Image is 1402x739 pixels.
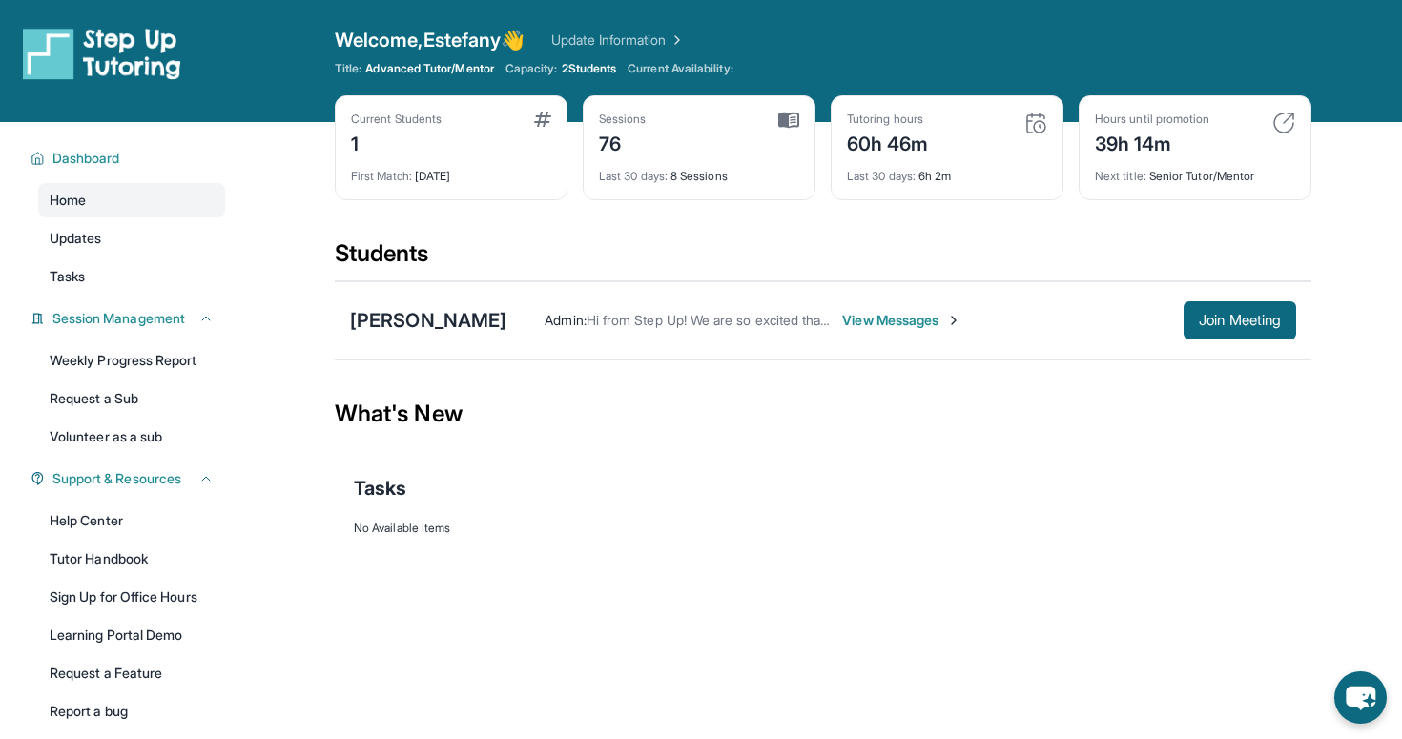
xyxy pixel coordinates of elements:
[335,61,361,76] span: Title:
[38,343,225,378] a: Weekly Progress Report
[365,61,493,76] span: Advanced Tutor/Mentor
[1095,127,1209,157] div: 39h 14m
[335,238,1311,280] div: Students
[38,259,225,294] a: Tasks
[1024,112,1047,134] img: card
[335,372,1311,456] div: What's New
[45,469,214,488] button: Support & Resources
[38,503,225,538] a: Help Center
[38,221,225,256] a: Updates
[599,112,647,127] div: Sessions
[545,312,586,328] span: Admin :
[847,169,916,183] span: Last 30 days :
[1095,157,1295,184] div: Senior Tutor/Mentor
[50,267,85,286] span: Tasks
[23,27,181,80] img: logo
[354,475,406,502] span: Tasks
[778,112,799,129] img: card
[38,694,225,729] a: Report a bug
[599,169,668,183] span: Last 30 days :
[38,183,225,217] a: Home
[1199,315,1281,326] span: Join Meeting
[38,656,225,690] a: Request a Feature
[628,61,732,76] span: Current Availability:
[351,157,551,184] div: [DATE]
[50,191,86,210] span: Home
[335,27,525,53] span: Welcome, Estefany 👋
[351,127,442,157] div: 1
[52,309,185,328] span: Session Management
[52,149,120,168] span: Dashboard
[847,157,1047,184] div: 6h 2m
[1272,112,1295,134] img: card
[842,311,961,330] span: View Messages
[1334,671,1387,724] button: chat-button
[350,307,506,334] div: [PERSON_NAME]
[847,127,929,157] div: 60h 46m
[38,618,225,652] a: Learning Portal Demo
[551,31,685,50] a: Update Information
[534,112,551,127] img: card
[50,229,102,248] span: Updates
[38,420,225,454] a: Volunteer as a sub
[599,157,799,184] div: 8 Sessions
[1184,301,1296,339] button: Join Meeting
[599,127,647,157] div: 76
[52,469,181,488] span: Support & Resources
[1095,112,1209,127] div: Hours until promotion
[351,112,442,127] div: Current Students
[1095,169,1146,183] span: Next title :
[847,112,929,127] div: Tutoring hours
[38,381,225,416] a: Request a Sub
[38,542,225,576] a: Tutor Handbook
[946,313,961,328] img: Chevron-Right
[354,521,1292,536] div: No Available Items
[351,169,412,183] span: First Match :
[45,149,214,168] button: Dashboard
[45,309,214,328] button: Session Management
[562,61,617,76] span: 2 Students
[666,31,685,50] img: Chevron Right
[38,580,225,614] a: Sign Up for Office Hours
[505,61,558,76] span: Capacity:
